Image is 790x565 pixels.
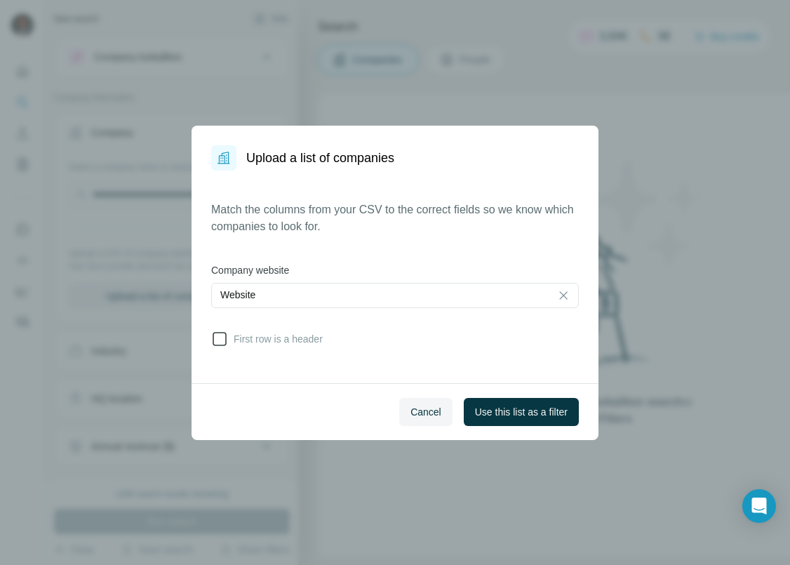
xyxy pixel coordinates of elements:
button: Use this list as a filter [464,398,579,426]
p: Match the columns from your CSV to the correct fields so we know which companies to look for. [211,201,579,235]
h1: Upload a list of companies [246,148,394,168]
button: Cancel [399,398,453,426]
span: Cancel [410,405,441,419]
label: Company website [211,263,579,277]
div: Open Intercom Messenger [742,489,776,523]
span: First row is a header [228,332,323,346]
span: Use this list as a filter [475,405,568,419]
p: Website [220,288,255,302]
